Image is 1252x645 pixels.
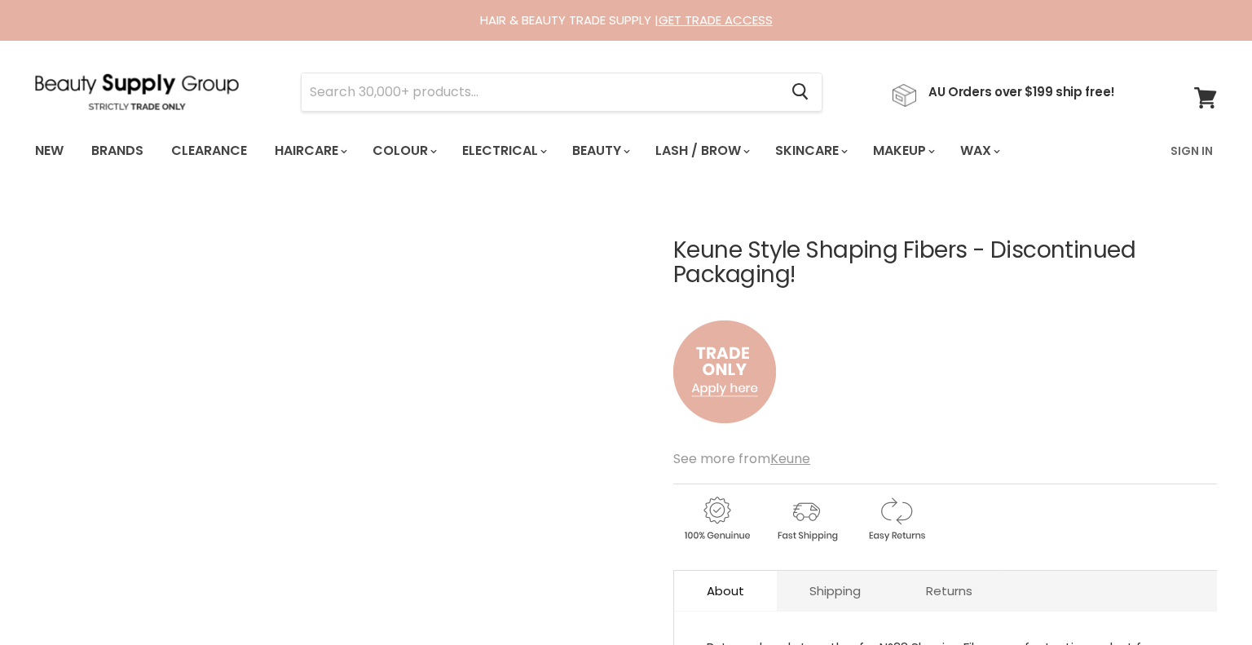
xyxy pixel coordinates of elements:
iframe: Gorgias live chat messenger [1170,568,1236,629]
ul: Main menu [23,127,1087,175]
span: See more from [673,449,810,468]
div: HAIR & BEAUTY TRADE SUPPLY | [15,12,1237,29]
a: Lash / Brow [643,134,760,168]
img: returns.gif [853,494,939,544]
input: Search [302,73,778,111]
a: Electrical [450,134,557,168]
a: Shipping [777,571,893,611]
h1: Keune Style Shaping Fibers - Discontinued Packaging! [673,238,1217,289]
a: New [23,134,76,168]
img: genuine.gif [673,494,760,544]
img: shipping.gif [763,494,849,544]
a: About [674,571,777,611]
a: Makeup [861,134,945,168]
a: GET TRADE ACCESS [659,11,773,29]
a: Haircare [262,134,357,168]
a: Clearance [159,134,259,168]
a: Skincare [763,134,857,168]
a: Sign In [1161,134,1223,168]
a: Returns [893,571,1005,611]
nav: Main [15,127,1237,175]
a: Colour [360,134,447,168]
a: Brands [79,134,156,168]
img: to.png [673,304,776,440]
form: Product [301,73,822,112]
button: Search [778,73,822,111]
a: Beauty [560,134,640,168]
a: Keune [770,449,810,468]
a: Wax [948,134,1010,168]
